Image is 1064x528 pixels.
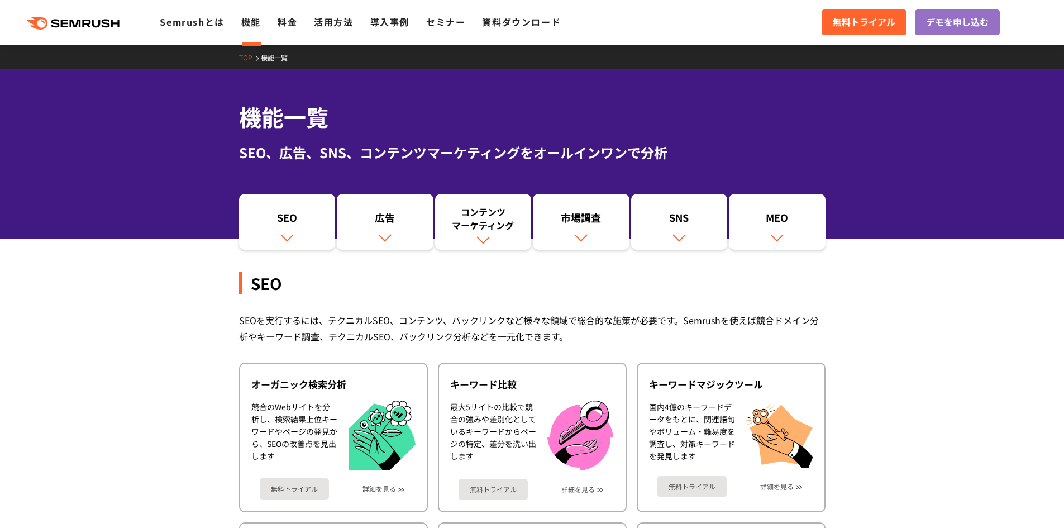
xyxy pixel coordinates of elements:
[926,15,989,30] span: デモを申し込む
[533,194,629,250] a: 市場調査
[251,378,416,391] div: オーガニック検索分析
[239,194,336,250] a: SEO
[239,101,826,134] h1: 機能一覧
[760,483,794,491] a: 詳細を見る
[561,486,595,493] a: 詳細を見る
[239,53,261,62] a: TOP
[239,142,826,163] div: SEO、広告、SNS、コンテンツマーケティングをオールインワンで分析
[547,401,613,470] img: キーワード比較
[435,194,532,250] a: コンテンツマーケティング
[160,15,224,28] a: Semrushとは
[729,194,826,250] a: MEO
[649,401,735,468] div: 国内4億のキーワードデータをもとに、関連語句やボリューム・難易度を調査し、対策キーワードを発見します
[734,211,820,230] div: MEO
[239,272,826,294] div: SEO
[261,53,296,62] a: 機能一覧
[260,478,329,500] a: 無料トライアル
[915,9,1000,35] a: デモを申し込む
[349,401,416,470] img: オーガニック検索分析
[450,401,536,470] div: 最大5サイトの比較で競合の強みや差別化としているキーワードからページの特定、差分を洗い出します
[649,378,813,391] div: キーワードマジックツール
[362,485,396,493] a: 詳細を見る
[342,211,428,230] div: 広告
[441,205,526,232] div: コンテンツ マーケティング
[337,194,433,250] a: 広告
[239,312,826,345] div: SEOを実行するには、テクニカルSEO、コンテンツ、バックリンクなど様々な領域で総合的な施策が必要です。Semrushを使えば競合ドメイン分析やキーワード調査、テクニカルSEO、バックリンク分析...
[538,211,624,230] div: 市場調査
[278,15,297,28] a: 料金
[746,401,813,468] img: キーワードマジックツール
[370,15,409,28] a: 導入事例
[657,476,727,497] a: 無料トライアル
[631,194,728,250] a: SNS
[450,378,614,391] div: キーワード比較
[314,15,353,28] a: 活用方法
[241,15,261,28] a: 機能
[822,9,906,35] a: 無料トライアル
[482,15,561,28] a: 資料ダウンロード
[245,211,330,230] div: SEO
[426,15,465,28] a: セミナー
[459,479,528,500] a: 無料トライアル
[251,401,337,470] div: 競合のWebサイトを分析し、検索結果上位キーワードやページの発見から、SEOの改善点を見出します
[637,211,722,230] div: SNS
[833,15,895,30] span: 無料トライアル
